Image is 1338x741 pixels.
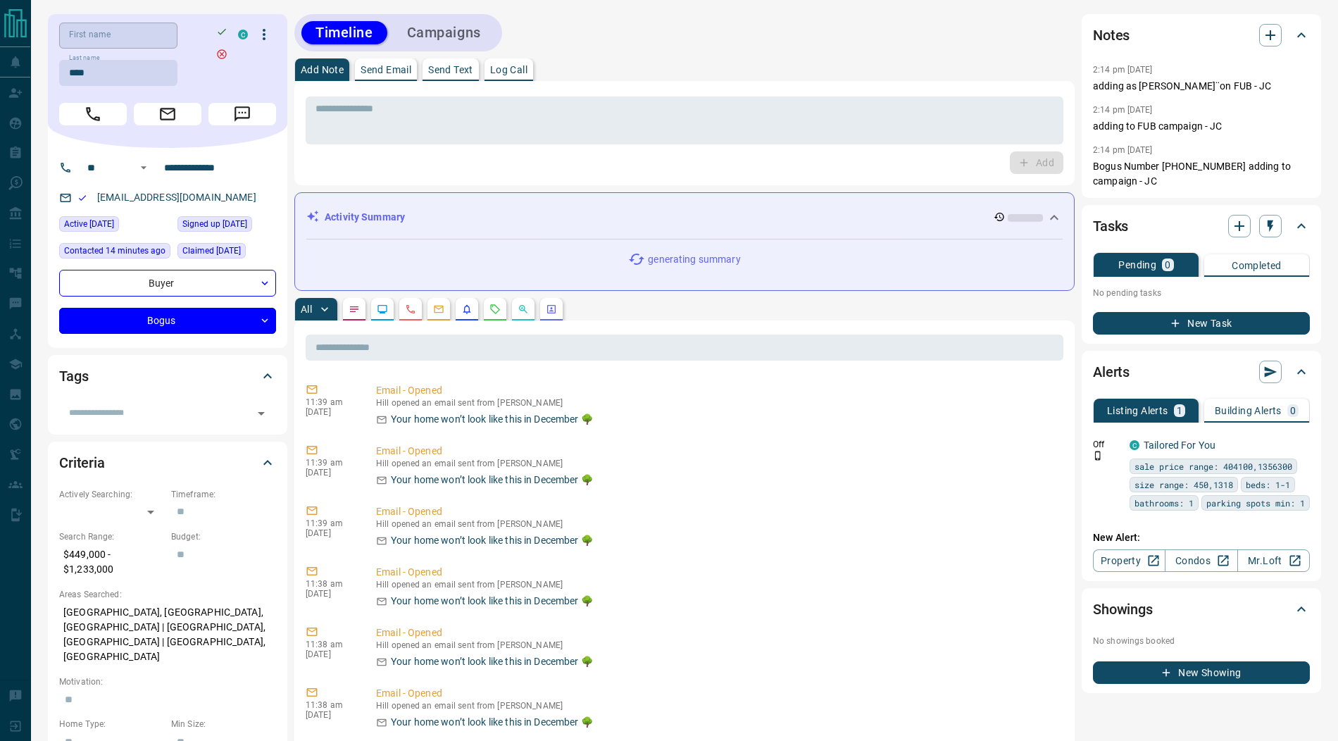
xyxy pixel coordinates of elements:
p: 11:39 am [306,397,355,407]
svg: Push Notification Only [1093,451,1103,461]
p: Bogus Number [PHONE_NUMBER] adding to campaign - JC [1093,159,1310,189]
p: Email - Opened [376,444,1058,459]
p: Your home won’t look like this in December 🌳 [391,594,593,609]
p: 2:14 pm [DATE] [1093,65,1153,75]
button: Open [251,404,271,423]
p: Home Type: [59,718,164,730]
svg: Lead Browsing Activity [377,304,388,315]
a: Condos [1165,549,1237,572]
span: Signed up [DATE] [182,217,247,231]
p: [DATE] [306,528,355,538]
p: Search Range: [59,530,164,543]
p: Log Call [490,65,527,75]
p: [DATE] [306,468,355,478]
a: Property [1093,549,1165,572]
h2: Criteria [59,452,105,474]
p: No showings booked [1093,635,1310,647]
span: Email [134,103,201,125]
p: Hill opened an email sent from [PERSON_NAME] [376,459,1058,468]
h2: Tasks [1093,215,1128,237]
div: Alerts [1093,355,1310,389]
p: 0 [1165,260,1170,270]
p: 2:14 pm [DATE] [1093,105,1153,115]
svg: Email Valid [77,193,87,203]
div: condos.ca [1130,440,1139,450]
span: beds: 1-1 [1246,478,1290,492]
p: Email - Opened [376,383,1058,398]
p: [DATE] [306,407,355,417]
span: bathrooms: 1 [1134,496,1194,510]
div: Tags [59,359,276,393]
p: [DATE] [306,589,355,599]
div: Bogus [59,308,276,334]
div: Activity Summary [306,204,1063,230]
a: [EMAIL_ADDRESS][DOMAIN_NAME] [97,192,256,203]
svg: Calls [405,304,416,315]
p: Your home won’t look like this in December 🌳 [391,412,593,427]
div: Tue Jul 15 2025 [59,216,170,236]
p: Email - Opened [376,625,1058,640]
svg: Requests [489,304,501,315]
p: Send Email [361,65,411,75]
button: Open [135,159,152,176]
div: Tasks [1093,209,1310,243]
svg: Agent Actions [546,304,557,315]
div: Sat Sep 25 2021 [177,216,276,236]
p: Hill opened an email sent from [PERSON_NAME] [376,701,1058,711]
p: generating summary [648,252,740,267]
p: 2:14 pm [DATE] [1093,145,1153,155]
p: Hill opened an email sent from [PERSON_NAME] [376,640,1058,650]
p: Email - Opened [376,565,1058,580]
div: Thu Jun 05 2025 [177,243,276,263]
p: Email - Opened [376,686,1058,701]
p: 0 [1290,406,1296,416]
div: Notes [1093,18,1310,52]
svg: Opportunities [518,304,529,315]
p: Timeframe: [171,488,276,501]
button: New Showing [1093,661,1310,684]
h2: Tags [59,365,88,387]
a: Tailored For You [1144,440,1215,451]
p: [DATE] [306,649,355,659]
p: [DATE] [306,710,355,720]
span: size range: 450,1318 [1134,478,1233,492]
span: Contacted 14 minutes ago [64,244,165,258]
p: [GEOGRAPHIC_DATA], [GEOGRAPHIC_DATA], [GEOGRAPHIC_DATA] | [GEOGRAPHIC_DATA], [GEOGRAPHIC_DATA] | ... [59,601,276,668]
p: New Alert: [1093,530,1310,545]
span: Call [59,103,127,125]
button: New Task [1093,312,1310,335]
p: Budget: [171,530,276,543]
button: Campaigns [393,21,495,44]
h2: Showings [1093,598,1153,621]
p: Send Text [428,65,473,75]
p: 11:39 am [306,518,355,528]
p: Hill opened an email sent from [PERSON_NAME] [376,519,1058,529]
p: Activity Summary [325,210,405,225]
h2: Alerts [1093,361,1130,383]
p: 11:39 am [306,458,355,468]
p: Email - Opened [376,504,1058,519]
p: 11:38 am [306,579,355,589]
p: Hill opened an email sent from [PERSON_NAME] [376,398,1058,408]
span: Claimed [DATE] [182,244,241,258]
p: adding to FUB campaign - JC [1093,119,1310,134]
p: 11:38 am [306,640,355,649]
div: condos.ca [238,30,248,39]
svg: Notes [349,304,360,315]
p: Min Size: [171,718,276,730]
p: Your home won’t look like this in December 🌳 [391,533,593,548]
span: parking spots min: 1 [1206,496,1305,510]
p: No pending tasks [1093,282,1310,304]
p: 11:38 am [306,700,355,710]
svg: Listing Alerts [461,304,473,315]
p: Add Note [301,65,344,75]
span: sale price range: 404100,1356300 [1134,459,1292,473]
p: adding as [PERSON_NAME]¨on FUB - JC [1093,79,1310,94]
p: Listing Alerts [1107,406,1168,416]
p: Your home won’t look like this in December 🌳 [391,715,593,730]
p: $449,000 - $1,233,000 [59,543,164,581]
p: Hill opened an email sent from [PERSON_NAME] [376,580,1058,590]
p: Pending [1118,260,1156,270]
p: Your home won’t look like this in December 🌳 [391,654,593,669]
span: Message [208,103,276,125]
